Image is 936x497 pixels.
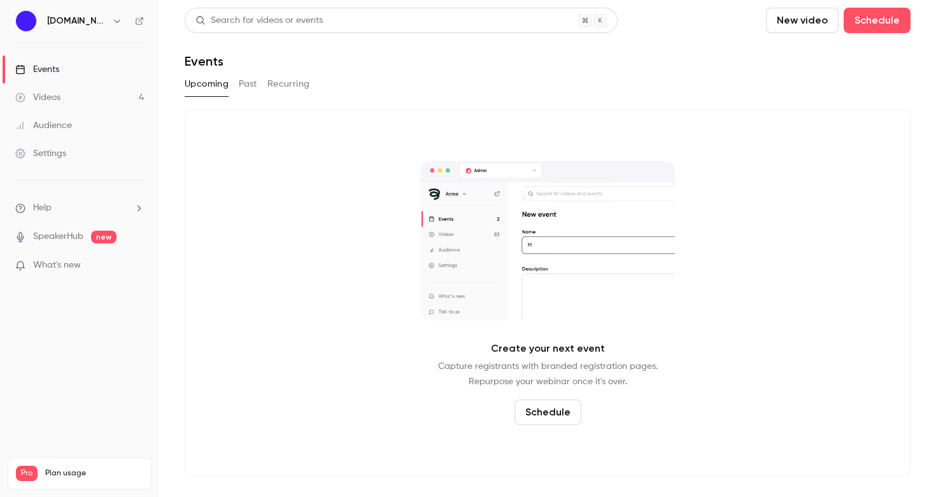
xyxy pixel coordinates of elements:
li: help-dropdown-opener [15,201,144,215]
span: Plan usage [45,468,143,479]
button: Schedule [514,400,581,425]
div: Audience [15,119,72,132]
p: Create your next event [491,341,605,356]
h6: [DOMAIN_NAME] [47,15,107,27]
div: Settings [15,147,66,160]
button: Recurring [267,74,310,94]
span: What's new [33,259,81,272]
div: Events [15,63,59,76]
button: Upcoming [185,74,229,94]
div: Videos [15,91,60,104]
button: Schedule [844,8,911,33]
button: New video [766,8,839,33]
iframe: Noticeable Trigger [129,260,144,271]
img: IMG.LY [16,11,36,31]
h1: Events [185,54,223,69]
span: new [91,231,117,243]
span: Help [33,201,52,215]
span: Pro [16,466,38,481]
button: Past [239,74,257,94]
p: Capture registrants with branded registration pages. Repurpose your webinar once it's over. [438,359,658,389]
a: SpeakerHub [33,230,83,243]
div: Search for videos or events [195,14,323,27]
